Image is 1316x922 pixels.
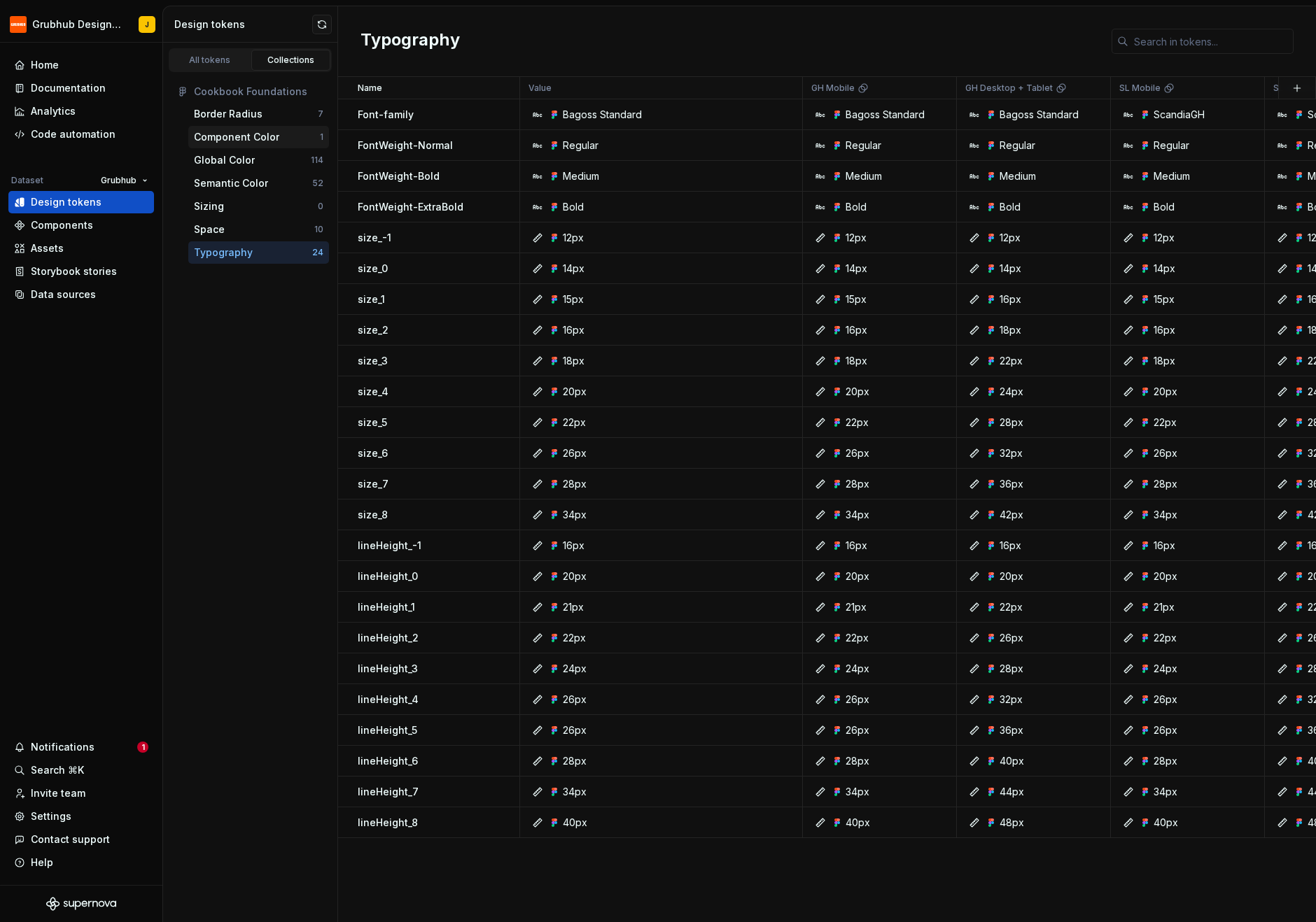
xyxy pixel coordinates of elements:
a: Documentation [8,77,154,99]
button: Search ⌘K [8,759,154,781]
div: 36px [1000,723,1023,737]
div: Home [31,58,59,72]
div: 22px [846,416,869,430]
div: Bagoss Standard [1000,108,1079,122]
a: Settings [8,805,154,828]
div: 21px [1154,600,1175,614]
svg: Supernova Logo [46,897,116,911]
div: J [145,19,149,30]
div: 114 [311,155,323,166]
div: 15px [846,292,867,306]
div: 34px [846,508,869,522]
div: Contact support [31,832,110,846]
div: 26px [846,693,869,707]
div: 28px [846,477,869,491]
a: Component Color1 [188,126,329,148]
div: 26px [1154,446,1177,460]
div: 40px [563,816,587,830]
p: SL Mobile [1119,83,1161,94]
div: 12px [563,231,584,245]
p: size_4 [358,385,388,399]
div: 26px [846,723,869,737]
div: 16px [846,323,867,337]
div: 36px [1000,477,1023,491]
button: Contact support [8,828,154,851]
div: Dataset [11,175,43,186]
div: 40px [1154,816,1178,830]
p: lineHeight_7 [358,785,419,799]
p: size_1 [358,292,385,306]
p: size_6 [358,446,388,460]
div: 34px [1154,785,1177,799]
div: 14px [846,262,867,276]
div: Bold [846,200,867,214]
div: 24px [1154,662,1177,676]
a: Components [8,214,154,236]
div: 26px [563,723,587,737]
p: FontWeight-Bold [358,169,440,183]
div: Code automation [31,127,115,141]
div: Regular [1000,139,1035,153]
button: Sizing0 [188,195,329,218]
p: lineHeight_8 [358,816,418,830]
a: Analytics [8,100,154,122]
a: Global Color114 [188,149,329,171]
div: 24 [312,247,323,258]
a: Storybook stories [8,260,154,283]
div: 14px [1000,262,1021,276]
div: 26px [563,446,587,460]
div: 28px [1000,662,1023,676]
div: 40px [1000,754,1024,768]
div: 28px [1000,416,1023,430]
div: 18px [563,354,584,368]
button: Help [8,851,154,874]
div: 22px [846,631,869,645]
div: 10 [314,224,323,235]
a: Semantic Color52 [188,172,329,194]
button: Space10 [188,218,329,241]
button: Grubhub [94,171,154,190]
div: Component Color [194,130,279,144]
div: 20px [563,569,587,583]
div: 26px [1154,693,1177,707]
p: Value [528,83,552,94]
p: size_0 [358,262,388,276]
div: 16px [563,539,584,553]
div: 42px [1000,508,1023,522]
div: 24px [563,662,587,676]
button: Typography24 [188,241,329,264]
div: Typography [194,246,253,260]
div: 15px [1154,292,1175,306]
div: 32px [1000,693,1023,707]
span: 1 [137,742,148,753]
div: Data sources [31,288,96,302]
div: Documentation [31,81,106,95]
div: 22px [1154,416,1177,430]
div: Medium [1154,169,1190,183]
div: Bold [563,200,584,214]
div: 18px [1154,354,1175,368]
p: Name [358,83,382,94]
p: size_7 [358,477,388,491]
p: size_5 [358,416,387,430]
div: 18px [846,354,867,368]
p: FontWeight-Normal [358,139,453,153]
p: lineHeight_6 [358,754,418,768]
div: Global Color [194,153,255,167]
div: 20px [846,569,869,583]
div: 22px [563,416,586,430]
button: Border Radius7 [188,103,329,125]
div: Grubhub Design System [32,17,122,31]
div: 28px [1154,754,1177,768]
div: All tokens [175,55,245,66]
a: Assets [8,237,154,260]
div: 20px [846,385,869,399]
p: lineHeight_0 [358,569,418,583]
div: 40px [846,816,870,830]
div: 24px [846,662,869,676]
div: 48px [1000,816,1024,830]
